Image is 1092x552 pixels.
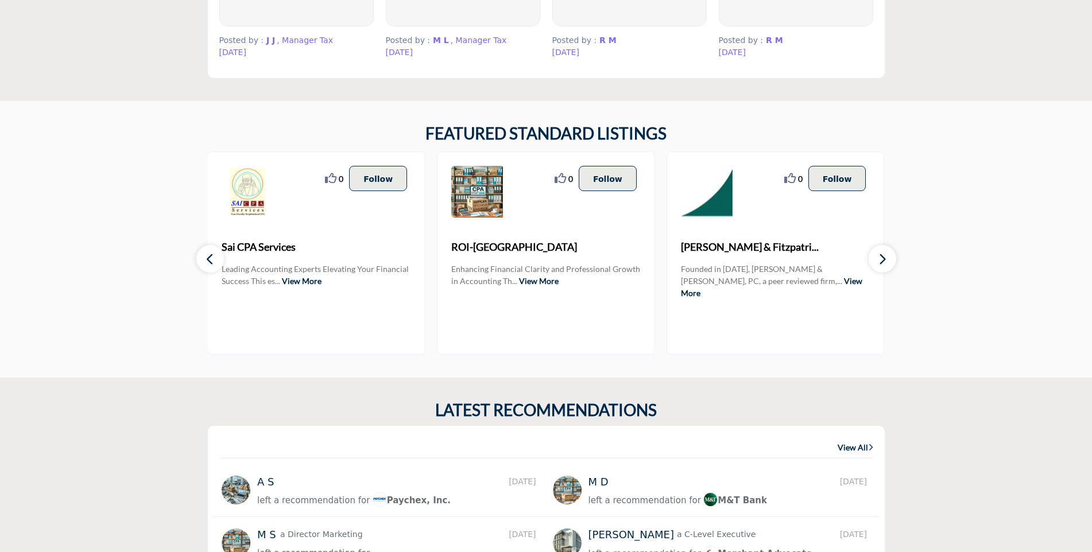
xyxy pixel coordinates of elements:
span: J [266,36,269,45]
span: ... [275,276,280,286]
span: [DATE] [509,528,539,541]
p: a Director Marketing [280,528,363,541]
h2: LATEST RECOMMENDATIONS [435,401,657,420]
span: [DATE] [509,476,539,488]
span: ... [512,276,517,286]
span: ... [837,276,842,286]
a: imagePaychex, Inc. [373,493,451,508]
img: image [373,492,387,507]
a: [PERSON_NAME] & Fitzpatri... [681,231,870,262]
a: ROI-[GEOGRAPHIC_DATA] [451,231,641,262]
span: [DATE] [840,531,870,543]
p: Posted by : [719,34,873,46]
img: Sai CPA Services [222,166,273,217]
span: R [599,36,606,45]
span: L [444,36,449,45]
span: , Manager Tax [277,36,333,45]
img: avtar-image [553,479,582,507]
p: a C-Level Executive [677,531,756,543]
img: avtar-image [222,476,250,504]
span: 0 [798,173,803,185]
button: Follow [579,166,637,191]
img: ROI-NJ [451,166,503,217]
span: M [609,36,617,45]
button: Follow [808,166,866,191]
span: M [775,36,783,45]
a: Sai CPA Services [222,231,411,262]
p: Follow [363,172,393,185]
span: 0 [339,173,343,185]
h5: [PERSON_NAME] [588,531,675,544]
p: Follow [823,172,852,185]
span: [DATE] [386,48,413,57]
h5: M D [588,479,609,491]
b: ROI-NJ [451,231,641,262]
p: Founded in [DATE], [PERSON_NAME] & [PERSON_NAME], PC, a peer reviewed firm, [681,263,870,286]
span: [DATE] [719,48,746,57]
h2: FEATURED STANDARD LISTINGS [425,124,667,143]
p: Posted by : [552,34,707,46]
p: Enhancing Financial Clarity and Professional Growth in Accounting Th [451,263,641,286]
span: 0 [568,173,573,185]
span: left a recommendation for [257,495,370,506]
a: imageM&T Bank [703,496,767,511]
span: R [766,36,772,45]
span: M&T Bank [703,498,767,508]
p: Leading Accounting Experts Elevating Your Financial Success This es [222,263,411,286]
span: ROI-[GEOGRAPHIC_DATA] [451,239,641,255]
span: Paychex, Inc. [373,495,451,506]
p: Posted by : [219,34,374,46]
p: Posted by : [386,34,540,46]
span: M [433,36,441,45]
button: Follow [349,166,407,191]
span: [DATE] [552,48,579,57]
span: J [272,36,275,45]
span: left a recommendation for [588,498,701,508]
a: View All [838,442,873,453]
h5: A S [257,476,277,488]
img: Fitzpatrick & Fitzpatrick, P.C. [681,166,733,217]
img: image [703,495,718,510]
span: [PERSON_NAME] & Fitzpatri... [681,239,870,255]
a: View More [519,276,559,286]
span: [DATE] [219,48,246,57]
span: , Manager Tax [451,36,507,45]
span: [DATE] [840,479,870,491]
p: Follow [593,172,622,185]
span: Sai CPA Services [222,239,411,255]
a: View More [282,276,322,286]
b: Fitzpatrick & Fitzpatrick, P.C. [681,231,870,262]
h5: M S [257,528,277,541]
